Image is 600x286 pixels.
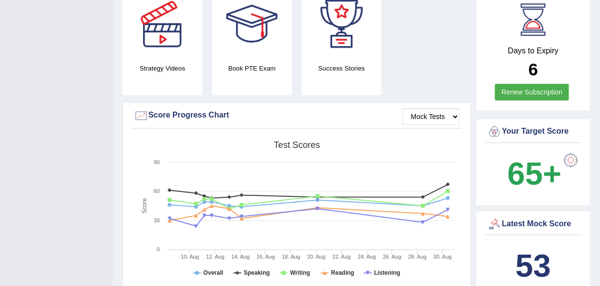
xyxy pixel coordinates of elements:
tspan: 10. Aug [181,254,199,260]
tspan: 28. Aug [408,254,426,260]
a: Renew Subscription [495,84,569,100]
b: 6 [528,60,537,79]
tspan: Overall [203,269,223,276]
tspan: 20. Aug [307,254,325,260]
text: 60 [154,188,160,194]
tspan: Reading [331,269,354,276]
h4: Success Stories [302,63,382,73]
tspan: 18. Aug [282,254,300,260]
text: 0 [157,246,160,252]
tspan: 14. Aug [231,254,249,260]
tspan: 24. Aug [358,254,376,260]
tspan: Listening [374,269,400,276]
text: 90 [154,159,160,165]
tspan: Score [141,198,148,214]
h4: Book PTE Exam [212,63,292,73]
tspan: 30. Aug [433,254,452,260]
b: 65+ [507,156,561,191]
tspan: 16. Aug [257,254,275,260]
tspan: 26. Aug [383,254,401,260]
h4: Days to Expiry [487,47,579,55]
tspan: Test scores [274,140,320,150]
b: 53 [515,248,551,284]
tspan: Writing [290,269,310,276]
div: Score Progress Chart [134,108,459,123]
h4: Strategy Videos [122,63,202,73]
tspan: 12. Aug [206,254,224,260]
div: Latest Mock Score [487,216,579,231]
div: Your Target Score [487,124,579,139]
text: 30 [154,217,160,223]
tspan: 22. Aug [332,254,350,260]
tspan: Speaking [243,269,269,276]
